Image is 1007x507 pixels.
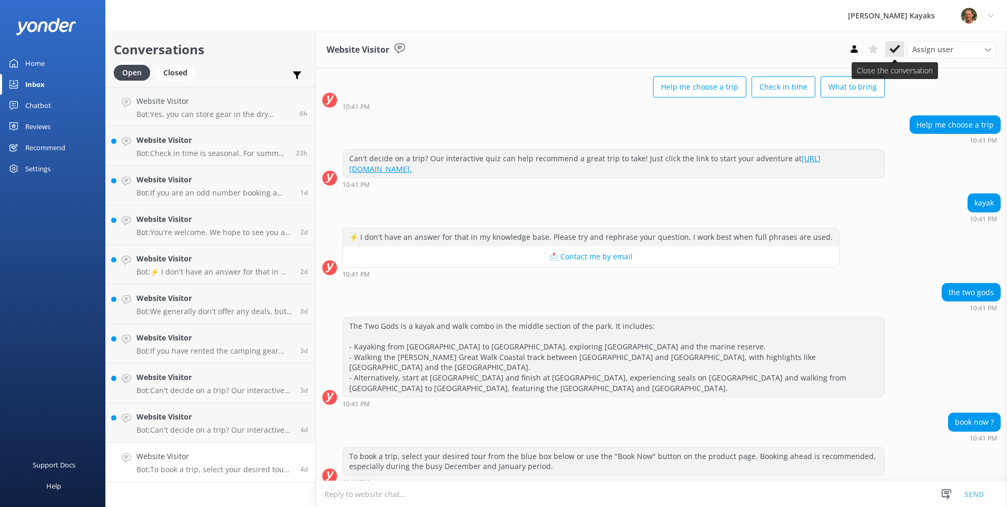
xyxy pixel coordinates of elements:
img: yonder-white-logo.png [16,18,76,35]
strong: 10:41 PM [970,138,997,144]
strong: 10:41 PM [342,480,370,486]
a: Website VisitorBot:Can't decide on a trip? Our interactive quiz can help recommend a great trip t... [106,364,315,403]
span: Sep 10 2025 02:20pm (UTC +12:00) Pacific/Auckland [300,346,308,355]
span: Sep 11 2025 12:10am (UTC +12:00) Pacific/Auckland [300,307,308,316]
h4: Website Visitor [136,372,292,383]
a: Website VisitorBot:⚡ I don't have an answer for that in my knowledge base. Please try and rephras... [106,245,315,285]
div: Recommend [25,137,65,158]
p: Bot: If you are an odd number booking a rental, one of you will be in a single kayak and the rest... [136,188,292,198]
div: Help [46,475,61,496]
div: Can't decide on a trip? Our interactive quiz can help recommend a great trip to take! Just click ... [343,150,884,178]
div: kayak [968,194,1000,212]
p: Bot: If you have rented the camping gear from us, it will be provided for your trip, and you will... [136,346,292,356]
a: Website VisitorBot:Check in time is seasonal. For summer tours ([DATE] - [DATE]), check in is at ... [106,126,315,166]
div: the two gods [942,284,1000,301]
a: Website VisitorBot:We generally don't offer any deals, but we occasionally have one-off specials.... [106,285,315,324]
div: Help me choose a trip [910,116,1000,134]
div: Open [114,65,150,81]
strong: 10:41 PM [970,435,997,442]
a: Website VisitorBot:If you are an odd number booking a rental, one of you will be in a single kaya... [106,166,315,206]
p: Bot: Check in time is seasonal. For summer tours ([DATE] - [DATE]), check in is at 8.15am (except... [136,149,288,158]
div: ⚡ I don't have an answer for that in my knowledge base. Please try and rephrase your question, I ... [343,228,839,246]
div: Sep 09 2025 10:41pm (UTC +12:00) Pacific/Auckland [342,103,885,110]
div: Sep 09 2025 10:41pm (UTC +12:00) Pacific/Auckland [948,434,1001,442]
h3: Website Visitor [327,43,389,57]
div: Sep 09 2025 10:41pm (UTC +12:00) Pacific/Auckland [342,270,840,278]
h2: Conversations [114,40,308,60]
strong: 10:41 PM [342,104,370,110]
div: Sep 09 2025 10:41pm (UTC +12:00) Pacific/Auckland [910,136,1001,144]
span: Sep 09 2025 10:41pm (UTC +12:00) Pacific/Auckland [300,465,308,474]
strong: 10:41 PM [970,216,997,222]
div: Chatbot [25,95,51,116]
a: Website VisitorBot:Can't decide on a trip? Our interactive quiz can help recommend a great trip t... [106,403,315,443]
a: Closed [155,66,201,78]
strong: 10:41 PM [342,182,370,188]
span: Sep 14 2025 05:54am (UTC +12:00) Pacific/Auckland [300,109,308,118]
h4: Website Visitor [136,95,292,107]
strong: 10:41 PM [342,271,370,278]
span: Sep 10 2025 09:42am (UTC +12:00) Pacific/Auckland [300,425,308,434]
button: 📩 Contact me by email [343,246,839,267]
div: Assign User [907,41,996,58]
img: 49-1662257987.jpg [961,8,977,24]
a: Website VisitorBot:You're welcome. We hope to see you at [PERSON_NAME] Kayaks soon!2d [106,206,315,245]
p: Bot: Can't decide on a trip? Our interactive quiz can help recommend a great trip to take! Just c... [136,425,292,435]
h4: Website Visitor [136,213,292,225]
p: Bot: You're welcome. We hope to see you at [PERSON_NAME] Kayaks soon! [136,228,292,237]
div: Sep 09 2025 10:41pm (UTC +12:00) Pacific/Auckland [342,479,885,486]
h4: Website Visitor [136,292,292,304]
p: Bot: To book a trip, select your desired tour from the blue box below or use the "Book Now" butto... [136,465,292,474]
div: Sep 09 2025 10:41pm (UTC +12:00) Pacific/Auckland [967,215,1001,222]
h4: Website Visitor [136,411,292,423]
span: Sep 11 2025 04:36pm (UTC +12:00) Pacific/Auckland [300,267,308,276]
h4: Website Visitor [136,332,292,344]
div: Settings [25,158,51,179]
strong: 10:41 PM [970,305,997,311]
div: Inbox [25,74,45,95]
h4: Website Visitor [136,451,292,462]
div: Sep 09 2025 10:41pm (UTC +12:00) Pacific/Auckland [342,400,885,407]
h4: Website Visitor [136,174,292,186]
div: Closed [155,65,195,81]
span: Sep 13 2025 01:21pm (UTC +12:00) Pacific/Auckland [296,149,308,158]
p: Bot: Yes, you can store gear in the dry storage areas of a double sea kayak. You can fit the equi... [136,110,292,119]
div: Home [25,53,45,74]
div: book now ? [949,413,1000,431]
div: Sep 09 2025 10:41pm (UTC +12:00) Pacific/Auckland [942,304,1001,311]
a: Website VisitorBot:Yes, you can store gear in the dry storage areas of a double sea kayak. You ca... [106,87,315,126]
p: Bot: ⚡ I don't have an answer for that in my knowledge base. Please try and rephrase your questio... [136,267,292,277]
a: Website VisitorBot:If you have rented the camping gear from us, it will be provided for your trip... [106,324,315,364]
a: Website VisitorBot:To book a trip, select your desired tour from the blue box below or use the "B... [106,443,315,482]
span: Sep 12 2025 02:26am (UTC +12:00) Pacific/Auckland [300,228,308,237]
strong: 10:41 PM [342,401,370,407]
a: [URL][DOMAIN_NAME]. [349,153,821,174]
div: The Two Gods is a kayak and walk combo in the middle section of the park. It includes: - Kayaking... [343,317,884,397]
p: Bot: We generally don't offer any deals, but we occasionally have one-off specials. You can learn... [136,307,292,316]
button: What to bring [821,76,885,97]
div: To book a trip, select your desired tour from the blue box below or use the "Book Now" button on ... [343,447,884,475]
p: Bot: Can't decide on a trip? Our interactive quiz can help recommend a great trip to take! Just c... [136,386,292,395]
div: Reviews [25,116,51,137]
h4: Website Visitor [136,134,288,146]
button: Help me choose a trip [653,76,746,97]
h4: Website Visitor [136,253,292,265]
div: Sep 09 2025 10:41pm (UTC +12:00) Pacific/Auckland [342,181,885,188]
button: Check in time [752,76,815,97]
span: Sep 10 2025 02:17pm (UTC +12:00) Pacific/Auckland [300,386,308,395]
div: Support Docs [33,454,75,475]
span: Assign user [912,44,953,55]
a: Open [114,66,155,78]
span: Sep 13 2025 05:28am (UTC +12:00) Pacific/Auckland [300,188,308,197]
